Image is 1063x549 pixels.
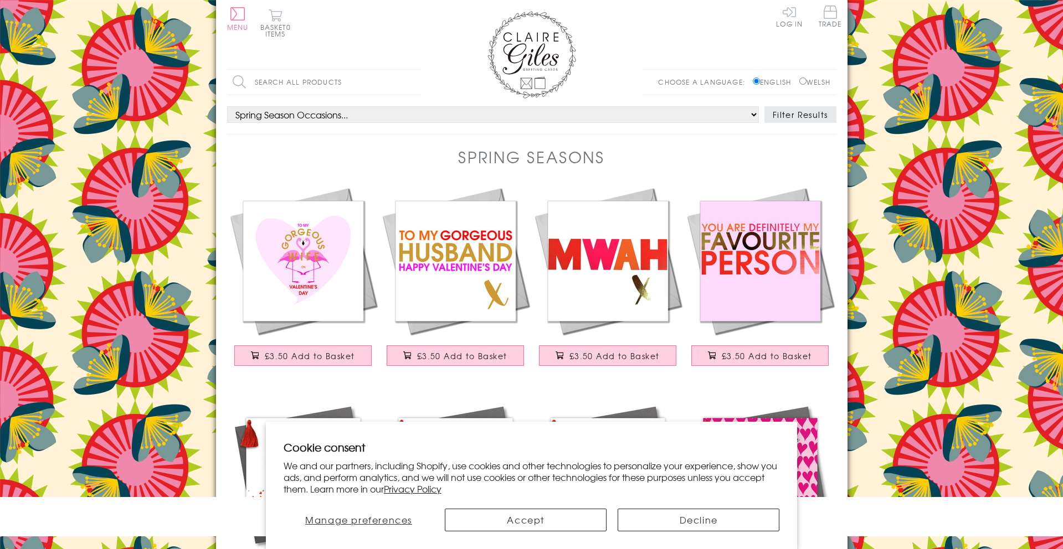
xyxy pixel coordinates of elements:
span: £3.50 Add to Basket [722,350,812,361]
span: 0 items [265,22,291,39]
button: £3.50 Add to Basket [539,345,676,366]
label: Welsh [799,77,831,87]
p: Choose a language: [658,77,751,87]
span: £3.50 Add to Basket [569,350,660,361]
p: We and our partners, including Shopify, use cookies and other technologies to personalize your ex... [284,460,780,494]
img: Claire Giles Greetings Cards [487,11,576,99]
button: Menu [227,7,249,30]
a: Trade [819,6,842,29]
button: Decline [618,509,779,531]
input: Search all products [227,70,421,95]
span: Trade [819,6,842,27]
button: Basket0 items [260,9,291,37]
input: Welsh [799,77,807,85]
img: Valentines Day Card, You're my Favourite, text foiled in shiny gold [684,185,836,337]
button: Accept [445,509,607,531]
button: Filter Results [764,106,836,123]
a: Valentines Day Card, You're my Favourite, text foiled in shiny gold £3.50 Add to Basket [684,185,836,377]
span: £3.50 Add to Basket [417,350,507,361]
a: Valentines Day Card, MWAH, Kiss, text foiled in shiny gold £3.50 Add to Basket [532,185,684,377]
h1: Spring Seasons [458,146,605,168]
label: English [753,77,797,87]
input: Search [410,70,421,95]
a: Valentines Day Card, Wife, Flamingo heart, text foiled in shiny gold £3.50 Add to Basket [227,185,379,377]
a: Log In [776,6,803,27]
a: Privacy Policy [384,482,441,495]
h2: Cookie consent [284,439,780,455]
span: Manage preferences [305,513,412,526]
input: English [753,77,760,85]
img: Valentines Day Card, Wife, Flamingo heart, text foiled in shiny gold [227,185,379,337]
img: Valentines Day Card, Gorgeous Husband, text foiled in shiny gold [379,185,532,337]
button: Manage preferences [284,509,434,531]
span: £3.50 Add to Basket [265,350,355,361]
button: £3.50 Add to Basket [691,345,829,366]
img: Valentines Day Card, MWAH, Kiss, text foiled in shiny gold [532,185,684,337]
span: Menu [227,22,249,32]
button: £3.50 Add to Basket [234,345,372,366]
button: £3.50 Add to Basket [387,345,524,366]
a: Valentines Day Card, Gorgeous Husband, text foiled in shiny gold £3.50 Add to Basket [379,185,532,377]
